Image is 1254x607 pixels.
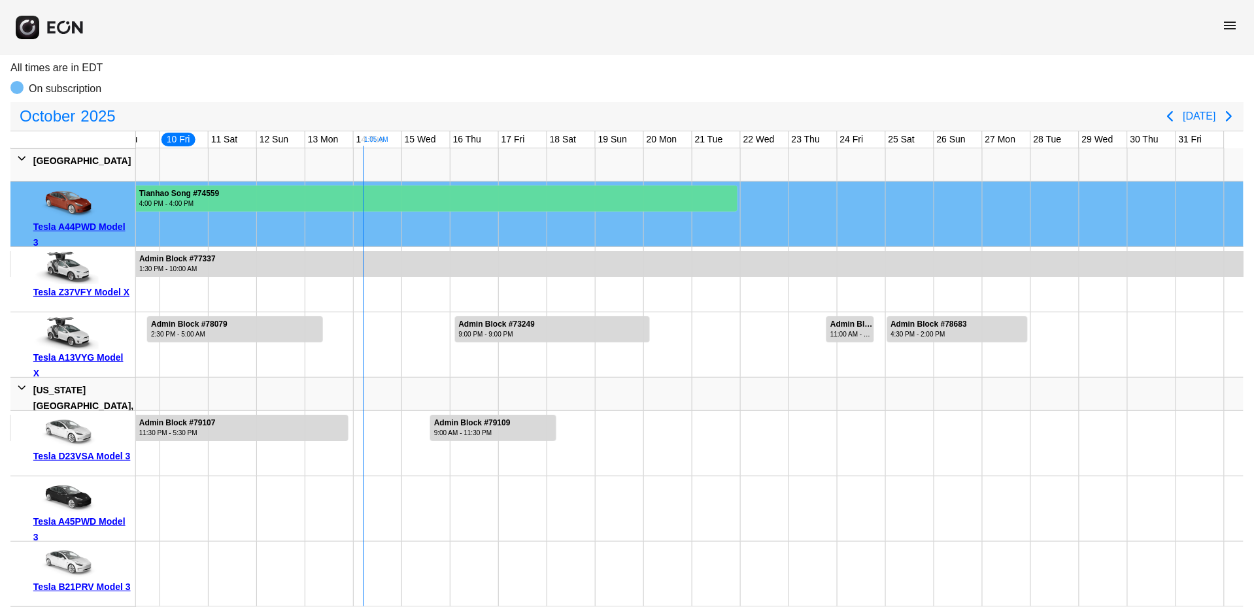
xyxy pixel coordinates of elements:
div: Tesla Z37VFY Model X [33,284,131,300]
div: Rented for 4 days by Admin Block Current status is rental [454,312,651,342]
div: Rented for 1 days by Admin Block Current status is rental [826,312,875,342]
div: Admin Block #79109 [434,418,511,428]
div: 16 Thu [450,131,484,148]
div: 4:00 PM - 4:00 PM [139,199,220,208]
div: 29 Wed [1079,131,1116,148]
div: 19 Sun [596,131,630,148]
div: 30 Thu [1128,131,1161,148]
div: Admin Block #78005 [830,320,873,329]
div: Rented for 3 days by Admin Block Current status is rental [887,312,1028,342]
div: Tesla A13VYG Model X [33,350,131,381]
div: Tesla A44PWD Model 3 [33,219,131,250]
img: car [33,546,99,579]
div: 9:00 AM - 11:30 PM [434,428,511,438]
div: [US_STATE][GEOGRAPHIC_DATA], [GEOGRAPHIC_DATA] [33,382,133,429]
div: 14 Tue [354,131,387,148]
div: Admin Block #78683 [891,320,968,329]
div: 23 Thu [789,131,822,148]
button: Previous page [1157,103,1183,129]
div: 25 Sat [886,131,917,148]
div: 4:30 PM - 2:00 PM [891,329,968,339]
button: [DATE] [1183,105,1216,128]
div: [GEOGRAPHIC_DATA] [33,153,131,169]
div: 9:00 PM - 9:00 PM [459,329,535,339]
img: car [33,317,99,350]
div: 15 Wed [402,131,439,148]
div: 11:30 PM - 5:30 PM [139,428,216,438]
div: 1:30 PM - 10:00 AM [139,264,216,274]
div: 10 Fri [160,131,197,148]
button: October2025 [12,103,124,129]
div: 11 Sat [209,131,240,148]
div: Rented for 4 days by Admin Block Current status is rental [146,312,323,342]
img: car [33,416,99,448]
span: menu [1223,18,1238,33]
div: Tesla D23VSA Model 3 [33,448,131,464]
div: 2:30 PM - 5:00 AM [151,329,228,339]
div: 12 Sun [257,131,291,148]
div: 11:00 AM - 11:00 AM [830,329,873,339]
img: car [33,186,99,219]
span: October [17,103,78,129]
div: 28 Tue [1031,131,1064,148]
div: 21 Tue [692,131,726,148]
div: 13 Mon [305,131,341,148]
img: car [33,252,99,284]
div: Tesla B21PRV Model 3 [33,579,131,595]
div: 31 Fri [1176,131,1205,148]
p: On subscription [29,81,101,97]
div: 20 Mon [644,131,680,148]
img: car [33,481,99,514]
div: 18 Sat [547,131,579,148]
span: 2025 [78,103,118,129]
div: Tianhao Song #74559 [139,189,220,199]
p: All times are in EDT [10,60,1244,76]
div: 27 Mon [983,131,1019,148]
button: Next page [1216,103,1242,129]
div: Admin Block #78079 [151,320,228,329]
div: 17 Fri [499,131,528,148]
div: Rented for 3 days by Admin Block Current status is rental [430,411,557,441]
div: Admin Block #79107 [139,418,216,428]
div: Admin Block #73249 [459,320,535,329]
div: 24 Fri [838,131,866,148]
div: Tesla A45PWD Model 3 [33,514,131,545]
div: 26 Sun [934,131,968,148]
div: Admin Block #77337 [139,254,216,264]
div: 22 Wed [741,131,777,148]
